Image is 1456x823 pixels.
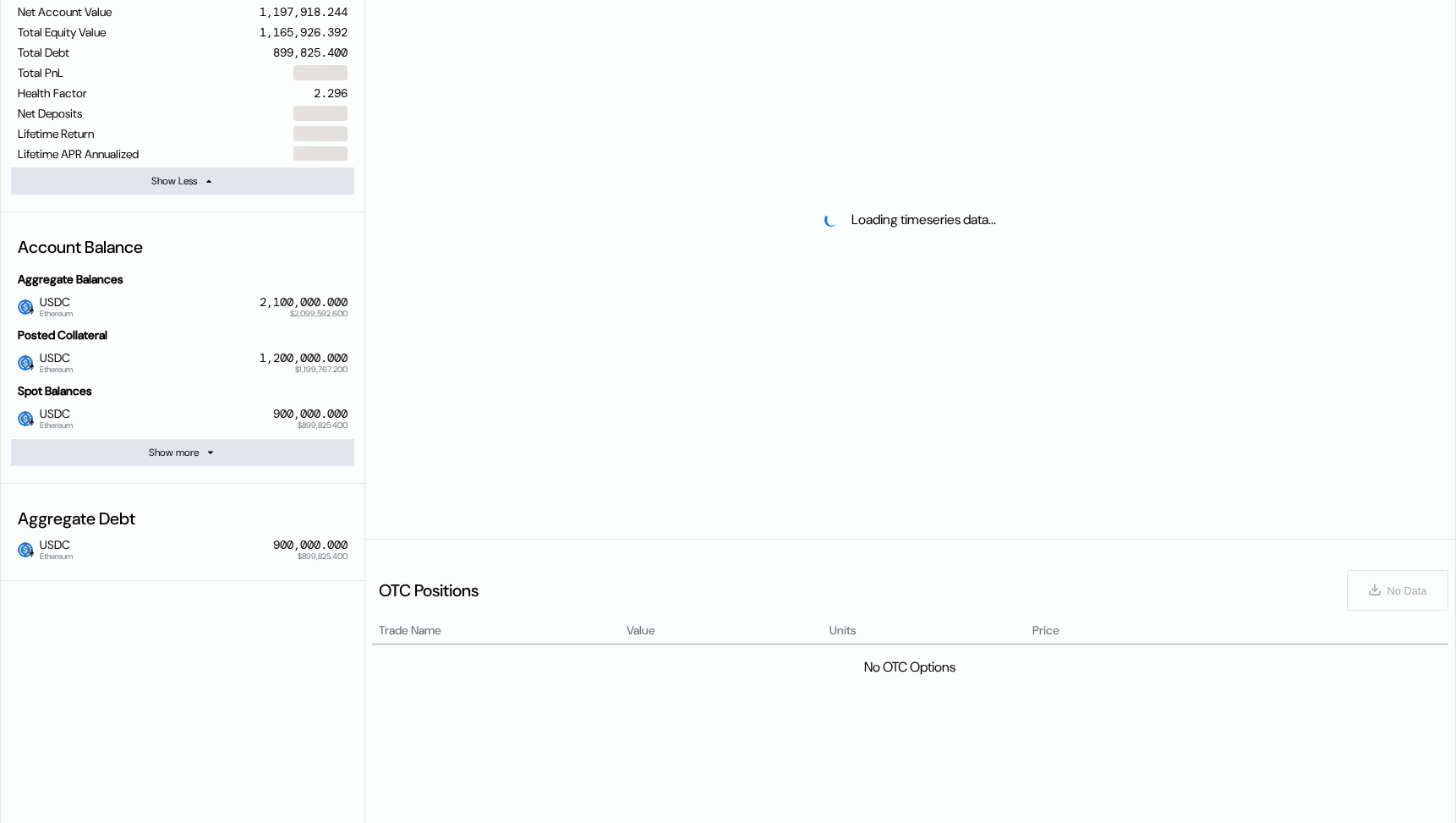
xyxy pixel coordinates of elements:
div: Total Equity Value [18,25,106,40]
span: Price [1032,622,1059,639]
div: Lifetime APR Annualized [18,146,139,162]
img: svg+xml,%3c [27,549,36,557]
div: Show more [149,446,199,459]
span: USDC [33,295,73,317]
div: 2.296 [314,85,348,101]
img: svg+xml,%3c [27,362,36,370]
span: Value [627,622,655,639]
div: 900,000.000 [273,407,348,421]
button: Show more [11,439,354,466]
span: USDC [33,407,73,429]
img: pending [822,211,840,229]
span: Ethereum [40,421,73,430]
span: USDC [33,351,73,373]
span: Ethereum [40,552,73,561]
div: 900,000.000 [273,538,348,552]
div: Spot Balances [11,376,354,405]
span: USDC [33,538,73,560]
div: Account Balance [11,229,354,265]
div: Aggregate Balances [11,265,354,294]
div: Show Less [151,174,197,188]
div: OTC Positions [379,579,479,601]
div: No OTC Options [864,658,955,676]
img: usdc.png [18,299,33,315]
img: usdc.png [18,355,33,370]
img: svg+xml,%3c [27,418,36,426]
div: Health Factor [18,85,87,101]
div: 1,197,918.244 [260,4,348,19]
img: usdc.png [18,411,33,426]
span: $899,825.400 [298,421,348,430]
span: Units [829,622,857,639]
div: 1,165,926.392 [260,25,348,40]
div: 899,825.400 [273,45,348,60]
div: Net Deposits [18,106,82,121]
span: Trade Name [379,622,441,639]
div: Total Debt [18,45,69,60]
span: $899,825.400 [298,552,348,561]
div: Aggregate Debt [11,501,354,536]
span: Ethereum [40,365,73,374]
div: Loading timeseries data... [851,211,996,228]
div: Total PnL [18,65,63,80]
div: Posted Collateral [11,321,354,349]
button: Show Less [11,167,354,195]
img: usdc.png [18,542,33,557]
span: Ethereum [40,310,73,318]
img: svg+xml,%3c [27,306,36,315]
div: 1,200,000.000 [260,351,348,365]
div: 2,100,000.000 [260,295,348,310]
span: $2,099,592.600 [290,310,348,318]
div: Net Account Value [18,4,112,19]
span: $1,199,767.200 [295,365,348,374]
div: Lifetime Return [18,126,94,141]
